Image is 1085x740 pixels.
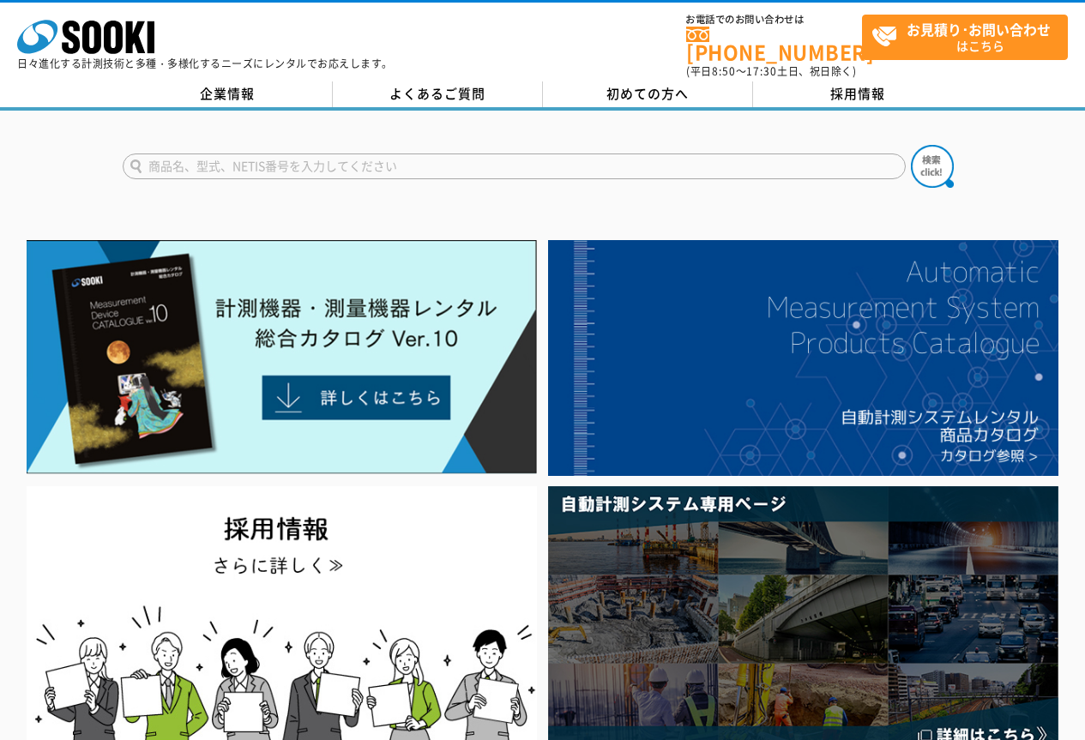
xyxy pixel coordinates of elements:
[871,15,1067,58] span: はこちら
[862,15,1068,60] a: お見積り･お問い合わせはこちら
[123,81,333,107] a: 企業情報
[333,81,543,107] a: よくあるご質問
[686,63,856,79] span: (平日 ～ 土日、祝日除く)
[911,145,954,188] img: btn_search.png
[548,240,1058,476] img: 自動計測システムカタログ
[712,63,736,79] span: 8:50
[686,15,862,25] span: お電話でのお問い合わせは
[543,81,753,107] a: 初めての方へ
[686,27,862,62] a: [PHONE_NUMBER]
[746,63,777,79] span: 17:30
[907,19,1051,39] strong: お見積り･お問い合わせ
[17,58,393,69] p: 日々進化する計測技術と多種・多様化するニーズにレンタルでお応えします。
[753,81,963,107] a: 採用情報
[123,153,906,179] input: 商品名、型式、NETIS番号を入力してください
[606,84,689,103] span: 初めての方へ
[27,240,537,474] img: Catalog Ver10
